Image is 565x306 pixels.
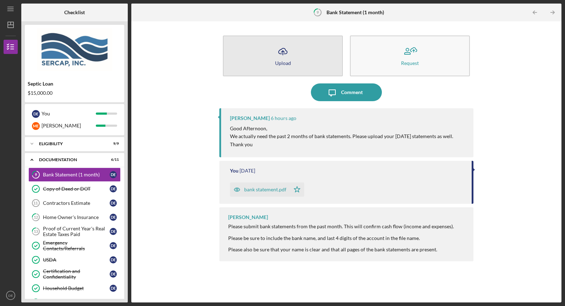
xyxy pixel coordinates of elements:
a: 11Contractors EstimateDE [28,196,121,210]
div: D E [110,271,117,278]
b: Checklist [64,10,85,15]
div: Eligibility [39,142,101,146]
div: D E [110,242,117,249]
a: Copy of Deed or DOTDE [28,182,121,196]
a: 12Home Owner's InsuranceDE [28,210,121,224]
button: Comment [311,83,382,101]
div: Household Budget [43,285,110,291]
b: Bank Statement (1 month) [327,10,384,15]
div: D E [110,285,117,292]
div: [PERSON_NAME] [230,115,270,121]
a: Emergency Contacts/ReferralsDE [28,239,121,253]
div: Contractors Estimate [43,200,110,206]
div: Proof of Current Year's Real Estate Taxes Paid [43,226,110,237]
tspan: 13 [34,229,38,234]
tspan: 11 [33,201,38,205]
button: bank statement.pdf [230,182,304,197]
a: 13Proof of Current Year's Real Estate Taxes PaidDE [28,224,121,239]
div: Documentation [39,158,101,162]
div: Please submit bank statements from the past month. This will confirm cash flow (income and expens... [228,224,454,229]
div: D E [110,171,117,178]
div: You [42,108,96,120]
div: Septic Loan [28,81,121,87]
div: Request [401,60,419,66]
div: Upload [275,60,291,66]
button: Request [350,35,470,76]
img: Product logo [25,28,124,71]
div: USDA [43,257,110,263]
div: D E [110,200,117,207]
div: D E [110,214,117,221]
text: DE [8,294,13,297]
tspan: 12 [34,215,38,220]
a: 9Bank Statement (1 month)DE [28,168,121,182]
div: M E [32,122,40,130]
div: bank statement.pdf [244,187,286,192]
p: We actually need the past 2 months of bank statements. Please upload your [DATE] statements as we... [230,132,466,148]
div: 9 / 9 [106,142,119,146]
div: Emergency Contacts/Referrals [43,240,110,251]
div: [PERSON_NAME] [42,120,96,132]
div: D E [32,110,40,118]
p: Good Afternoon, [230,125,466,132]
a: Certification and ConfidentialityDE [28,267,121,281]
button: Upload [223,35,343,76]
div: D E [110,185,117,192]
div: Please be sure to include the bank name, and last 4 digits of the account in the file name. [228,235,454,241]
div: Certification and Confidentiality [43,268,110,280]
div: Please also be sure that your name is clear and that all pages of the bank statements are present. [228,247,454,252]
div: Comment [341,83,363,101]
div: Copy of Deed or DOT [43,186,110,192]
tspan: 9 [35,173,37,177]
a: Household BudgetDE [28,281,121,295]
div: Bank Statement (1 month) [43,172,110,177]
a: USDADE [28,253,121,267]
div: Home Owner's Insurance [43,214,110,220]
time: 2025-10-08 19:04 [271,115,296,121]
tspan: 9 [317,10,319,15]
div: D E [110,256,117,263]
div: 6 / 11 [106,158,119,162]
div: You [230,168,238,174]
button: DE [4,288,18,302]
div: D E [110,228,117,235]
div: [PERSON_NAME] [228,214,268,220]
time: 2025-10-01 20:07 [240,168,255,174]
div: $15,000.00 [28,90,121,96]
